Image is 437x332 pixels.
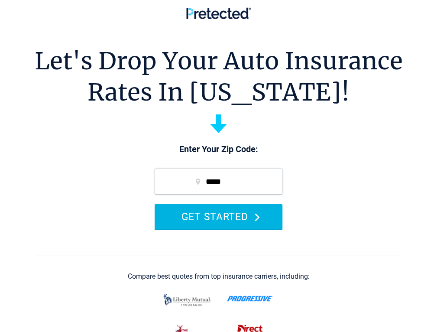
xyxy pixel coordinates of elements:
img: liberty [161,290,214,310]
img: progressive [227,296,273,302]
p: Enter Your Zip Code: [146,143,291,156]
button: GET STARTED [155,204,282,229]
h1: Let's Drop Your Auto Insurance Rates In [US_STATE]! [35,46,403,108]
div: Compare best quotes from top insurance carriers, including: [128,273,310,280]
img: Pretected Logo [186,7,251,19]
input: zip code [155,169,282,195]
